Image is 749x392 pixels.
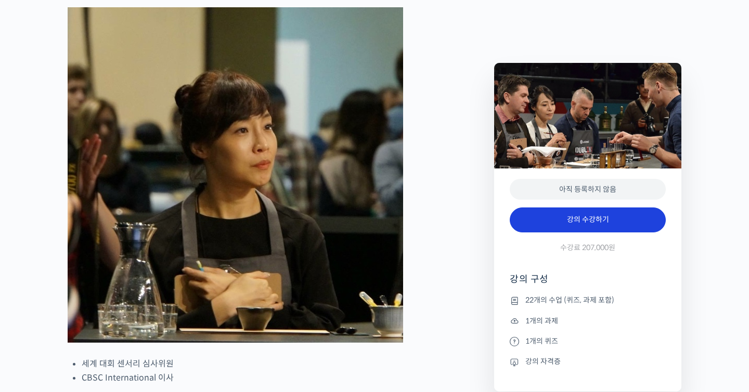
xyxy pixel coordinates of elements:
a: 강의 수강하기 [510,207,666,232]
li: 강의 자격증 [510,356,666,368]
li: 1개의 과제 [510,315,666,327]
div: 아직 등록하지 않음 [510,179,666,200]
li: 22개의 수업 (퀴즈, 과제 포함) [510,294,666,307]
span: 대화 [95,322,108,330]
a: 홈 [3,306,69,332]
a: 대화 [69,306,134,332]
li: 세계 대회 센서리 심사위원 [82,357,439,371]
span: 홈 [33,321,39,330]
span: 수강료 207,000원 [560,243,615,253]
h4: 강의 구성 [510,273,666,294]
li: CBSC International 이사 [82,371,439,385]
span: 설정 [161,321,173,330]
a: 설정 [134,306,200,332]
li: 1개의 퀴즈 [510,335,666,347]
